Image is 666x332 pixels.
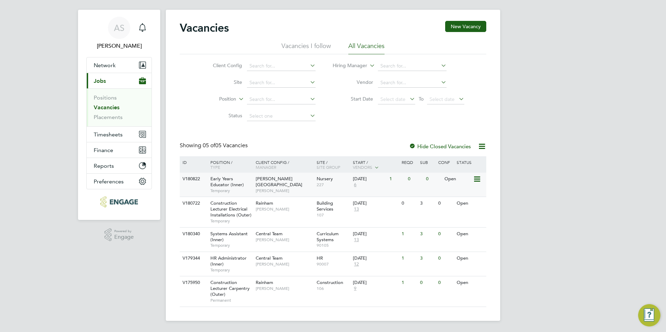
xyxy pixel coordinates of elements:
span: Avais Sabir [86,42,152,50]
nav: Main navigation [78,10,160,220]
div: [DATE] [353,176,386,182]
span: Network [94,62,116,69]
div: Status [455,156,485,168]
div: V180722 [181,197,205,210]
span: To [417,94,426,103]
button: New Vacancy [445,21,486,32]
label: Vendor [333,79,373,85]
button: Timesheets [87,127,152,142]
li: All Vacancies [348,42,385,54]
span: 12 [353,261,360,267]
div: Jobs [87,88,152,126]
span: 106 [317,286,350,291]
span: Central Team [256,255,282,261]
span: Curriculum Systems [317,231,339,243]
span: Type [210,164,220,170]
div: Open [455,252,485,265]
div: V179344 [181,252,205,265]
div: Open [455,197,485,210]
a: Positions [94,94,117,101]
div: 0 [424,173,442,185]
div: Open [455,228,485,240]
span: Temporary [210,267,252,273]
span: Construction Lecturer Electrical Installations (Outer) [210,200,251,218]
label: Site [202,79,242,85]
button: Finance [87,142,152,158]
span: Vendors [353,164,372,170]
span: Central Team [256,231,282,237]
div: Open [455,276,485,289]
label: Start Date [333,96,373,102]
a: Placements [94,114,123,120]
div: 0 [436,228,455,240]
div: Showing [180,142,249,149]
div: V180822 [181,173,205,185]
span: Manager [256,164,276,170]
div: 0 [418,276,436,289]
div: V175950 [181,276,205,289]
button: Preferences [87,174,152,189]
div: 0 [436,276,455,289]
div: [DATE] [353,280,398,286]
button: Jobs [87,73,152,88]
a: AS[PERSON_NAME] [86,17,152,50]
span: 107 [317,212,350,218]
span: 227 [317,182,350,188]
div: 0 [436,252,455,265]
input: Search for... [247,95,316,104]
div: 0 [406,173,424,185]
span: HR [317,255,323,261]
input: Search for... [247,78,316,88]
span: Engage [114,234,134,240]
div: Start / [351,156,400,174]
span: 9 [353,286,357,292]
span: 90105 [317,243,350,248]
span: [PERSON_NAME] [256,206,313,212]
label: Hiring Manager [327,62,367,69]
div: 3 [418,228,436,240]
span: Nursery [317,176,333,182]
input: Search for... [378,61,447,71]
span: Rainham [256,279,273,285]
button: Engage Resource Center [638,304,660,326]
span: Reports [94,163,114,169]
div: Site / [315,156,351,173]
span: [PERSON_NAME] [256,286,313,291]
div: [DATE] [353,231,398,237]
span: HR Administrator (Inner) [210,255,247,267]
div: 1 [400,228,418,240]
span: Systems Assistant (Inner) [210,231,248,243]
div: 3 [418,252,436,265]
div: Open [443,173,473,185]
span: Finance [94,147,113,153]
span: Rainham [256,200,273,206]
input: Search for... [247,61,316,71]
span: [PERSON_NAME] [256,237,313,243]
input: Select one [247,111,316,121]
div: Reqd [400,156,418,168]
div: [DATE] [353,255,398,261]
div: [DATE] [353,200,398,206]
span: Early Years Educator (Inner) [210,176,244,188]
span: Building Services [317,200,333,212]
div: 1 [400,276,418,289]
span: Temporary [210,243,252,248]
div: 1 [400,252,418,265]
span: 13 [353,206,360,212]
span: Construction Lecturer Carpentry (Outer) [210,279,250,297]
div: Conf [436,156,455,168]
span: Temporary [210,188,252,193]
span: [PERSON_NAME] [256,261,313,267]
div: 3 [418,197,436,210]
span: Temporary [210,218,252,224]
div: V180340 [181,228,205,240]
label: Status [202,112,242,119]
div: Sub [418,156,436,168]
span: [PERSON_NAME] [256,188,313,193]
div: ID [181,156,205,168]
span: [PERSON_NAME][GEOGRAPHIC_DATA] [256,176,302,188]
div: 0 [436,197,455,210]
span: 05 Vacancies [203,142,248,149]
a: Powered byEngage [104,228,134,242]
span: 90007 [317,261,350,267]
